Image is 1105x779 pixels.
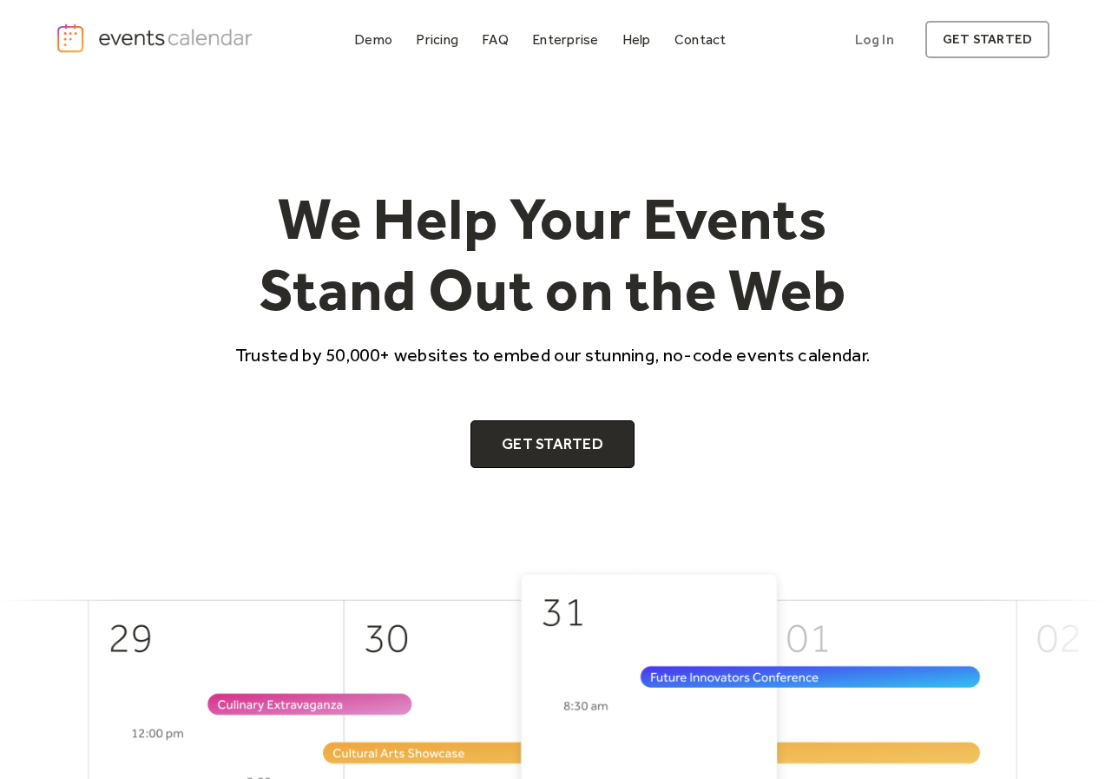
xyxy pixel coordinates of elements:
div: Demo [354,35,392,44]
div: Pricing [416,35,458,44]
a: Enterprise [525,28,605,51]
h1: We Help Your Events Stand Out on the Web [220,183,886,325]
a: Contact [668,28,733,51]
p: Trusted by 50,000+ websites to embed our stunning, no-code events calendar. [220,342,886,367]
div: Enterprise [532,35,598,44]
a: Demo [347,28,399,51]
a: home [56,23,258,54]
a: Pricing [409,28,465,51]
a: Log In [838,21,911,58]
a: Help [615,28,658,51]
div: Help [622,35,651,44]
a: FAQ [475,28,516,51]
div: FAQ [482,35,509,44]
a: Get Started [470,420,635,469]
a: get started [925,21,1049,58]
div: Contact [674,35,727,44]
